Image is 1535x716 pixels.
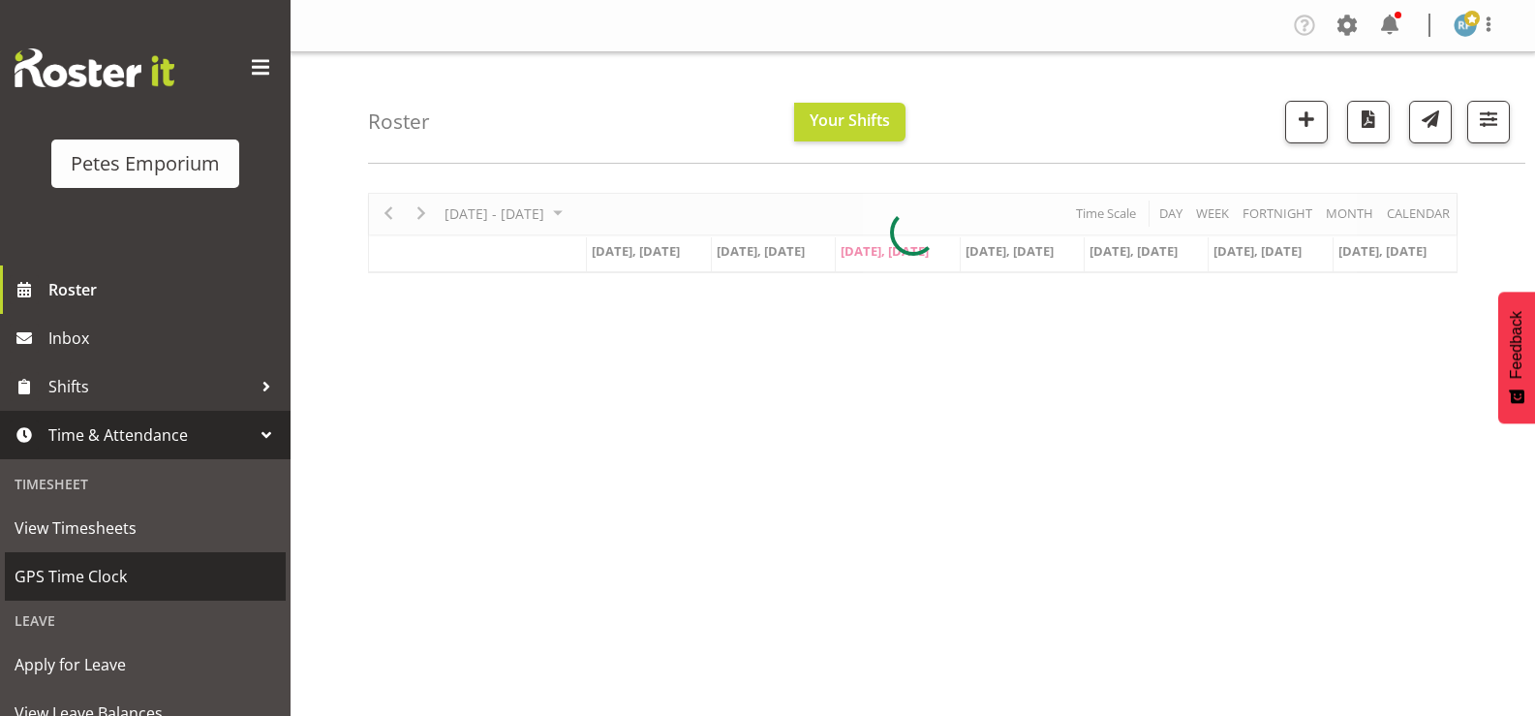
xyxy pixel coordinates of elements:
[810,109,890,131] span: Your Shifts
[15,514,276,543] span: View Timesheets
[5,601,286,640] div: Leave
[1285,101,1328,143] button: Add a new shift
[1454,14,1477,37] img: reina-puketapu721.jpg
[1467,101,1510,143] button: Filter Shifts
[5,464,286,504] div: Timesheet
[5,552,286,601] a: GPS Time Clock
[1347,101,1390,143] button: Download a PDF of the roster according to the set date range.
[794,103,906,141] button: Your Shifts
[71,149,220,178] div: Petes Emporium
[48,275,281,304] span: Roster
[48,372,252,401] span: Shifts
[1508,311,1525,379] span: Feedback
[5,504,286,552] a: View Timesheets
[1498,292,1535,423] button: Feedback - Show survey
[48,324,281,353] span: Inbox
[15,48,174,87] img: Rosterit website logo
[15,562,276,591] span: GPS Time Clock
[48,420,252,450] span: Time & Attendance
[15,650,276,679] span: Apply for Leave
[5,640,286,689] a: Apply for Leave
[368,110,430,133] h4: Roster
[1409,101,1452,143] button: Send a list of all shifts for the selected filtered period to all rostered employees.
